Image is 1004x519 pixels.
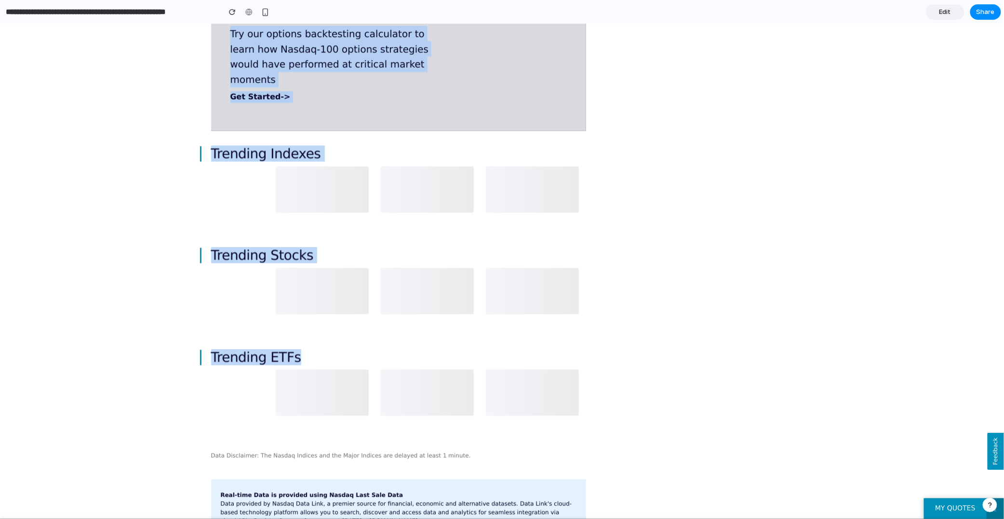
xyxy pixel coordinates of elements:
button: My Quotes [924,474,1004,495]
h3: Trending ETFs [211,326,587,341]
h3: Trending Indexes [211,122,587,138]
p: Data provided by Nasdaq Data Link, a premier source for financial, economic and alternative datas... [221,476,577,502]
strong: Real-time Data is provided using Nasdaq Last Sale Data [221,468,403,475]
a: [DOMAIN_NAME] [370,494,418,501]
span: Get Started [230,67,291,79]
button: Share [970,4,1001,20]
h3: Trending Stocks [211,224,587,239]
span: Edit [939,7,951,17]
p: Try our options backtesting calculator to learn how Nasdaq-100 options strategies would have perf... [230,2,436,64]
span: Share [977,7,995,17]
a: Edit [926,4,964,20]
span: -> [281,68,291,78]
span: My Quotes [935,480,976,488]
div: Feedback [992,414,999,441]
span: Data Disclaimer: The Nasdaq Indices and the Major Indices are delayed at least 1 minute. [211,428,471,435]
